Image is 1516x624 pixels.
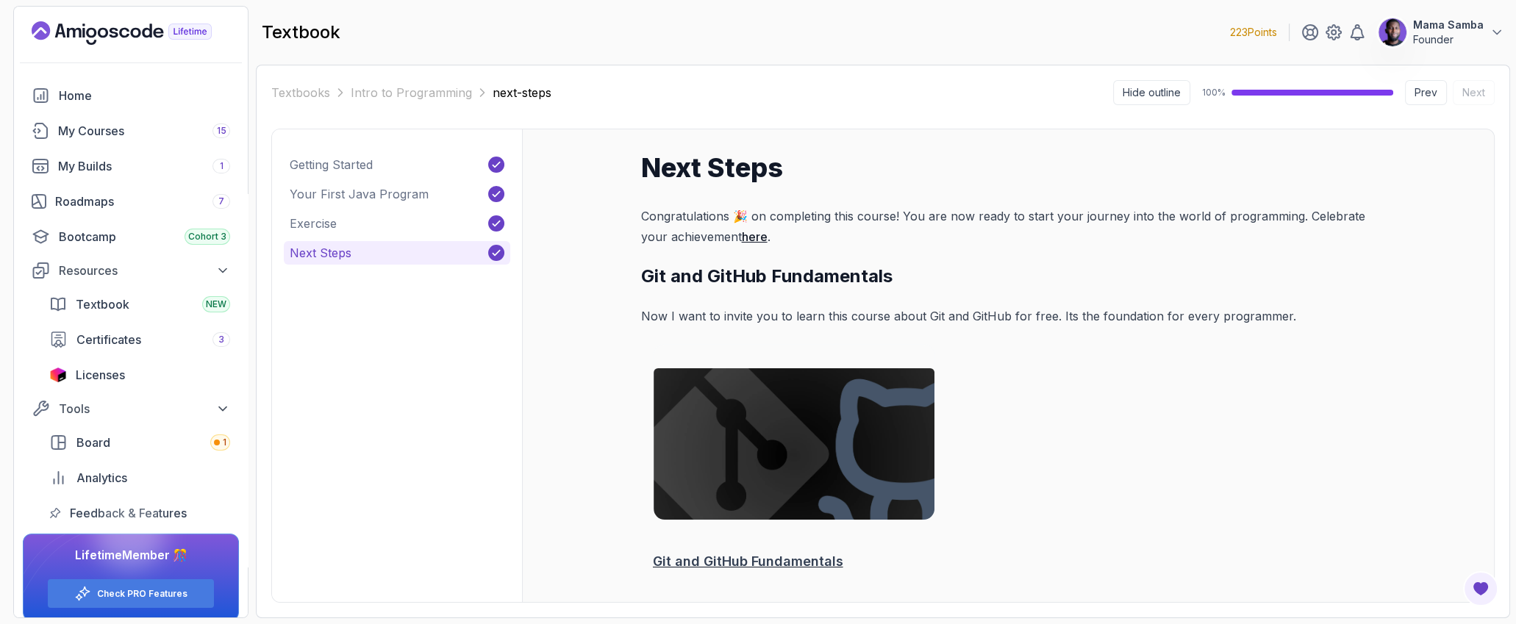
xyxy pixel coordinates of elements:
[493,84,551,101] span: next-steps
[23,257,239,284] button: Resources
[76,469,127,487] span: Analytics
[58,122,230,140] div: My Courses
[641,306,1376,326] p: Now I want to invite you to learn this course about Git and GitHub for free. Its the foundation f...
[47,578,215,609] button: Check PRO Features
[70,504,187,522] span: Feedback & Features
[742,229,768,244] a: here
[40,498,239,528] a: feedback
[218,334,224,345] span: 3
[40,463,239,492] a: analytics
[1113,80,1190,105] button: Collapse sidebar
[641,153,1376,182] h1: Next Steps
[1379,18,1406,46] img: user profile image
[1463,571,1498,606] button: Open Feedback Button
[59,87,230,104] div: Home
[641,265,1376,288] h2: Git and GitHub Fundamentals
[290,185,429,203] p: Your First Java Program
[220,160,224,172] span: 1
[653,344,935,585] a: Git and GitHub Fundamentals cardGit and GitHub Fundamentals
[1378,18,1504,47] button: user profile imageMama SambaFounder
[653,551,843,572] h2: Git and GitHub Fundamentals
[76,366,125,384] span: Licenses
[59,228,230,245] div: Bootcamp
[206,298,226,310] span: NEW
[1202,87,1226,98] span: 100 %
[76,331,141,348] span: Certificates
[97,588,187,600] a: Check PRO Features
[58,157,230,175] div: My Builds
[284,153,510,176] button: Getting Started
[23,116,239,146] a: courses
[654,368,934,543] img: Git and GitHub Fundamentals card
[290,215,337,232] p: Exercise
[218,196,224,207] span: 7
[1413,18,1484,32] p: Mama Samba
[284,182,510,206] button: Your First Java Program
[223,437,226,448] span: 1
[40,360,239,390] a: licenses
[23,187,239,216] a: roadmaps
[40,428,239,457] a: board
[641,206,1376,247] p: Congratulations 🎉 on completing this course! You are now ready to start your journey into the wor...
[40,290,239,319] a: textbook
[23,151,239,181] a: builds
[188,231,226,243] span: Cohort 3
[23,81,239,110] a: home
[23,222,239,251] a: bootcamp
[1231,90,1393,96] div: progress
[32,21,246,45] a: Landing page
[262,21,340,44] h2: textbook
[271,84,330,101] a: Textbooks
[49,367,67,382] img: jetbrains icon
[59,262,230,279] div: Resources
[1230,25,1277,40] p: 223 Points
[290,244,351,262] p: Next Steps
[1453,80,1495,105] button: Next
[1413,32,1484,47] p: Founder
[284,212,510,235] button: Exercise
[290,156,373,173] p: Getting Started
[351,84,472,101] a: Intro to Programming
[55,193,230,210] div: Roadmaps
[76,434,110,451] span: Board
[1405,80,1447,105] button: Prev
[59,400,230,417] div: Tools
[40,325,239,354] a: certificates
[284,241,510,265] button: Next Steps
[217,125,226,137] span: 15
[76,295,129,313] span: Textbook
[23,395,239,422] button: Tools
